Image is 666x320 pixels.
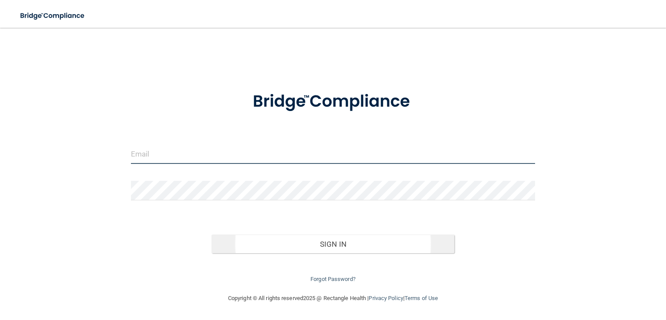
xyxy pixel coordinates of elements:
[310,276,356,282] a: Forgot Password?
[405,295,438,301] a: Terms of Use
[516,260,656,294] iframe: Drift Widget Chat Controller
[235,80,431,124] img: bridge_compliance_login_screen.278c3ca4.svg
[212,235,454,254] button: Sign In
[131,144,535,164] input: Email
[175,284,491,312] div: Copyright © All rights reserved 2025 @ Rectangle Health | |
[369,295,403,301] a: Privacy Policy
[13,7,93,25] img: bridge_compliance_login_screen.278c3ca4.svg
